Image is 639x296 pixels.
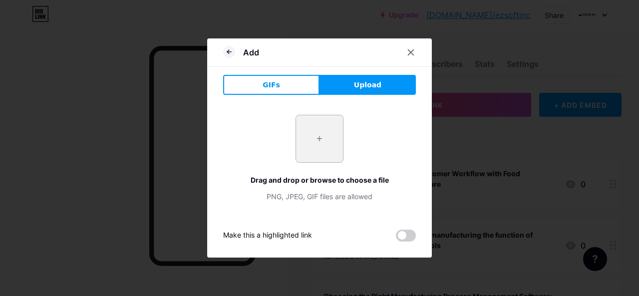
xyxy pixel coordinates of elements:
span: GIFs [263,80,280,90]
div: PNG, JPEG, GIF files are allowed [223,191,416,202]
span: Upload [354,80,381,90]
div: Make this a highlighted link [223,230,312,242]
button: Upload [319,75,416,95]
div: Add [243,46,259,58]
div: Drag and drop or browse to choose a file [223,175,416,185]
button: GIFs [223,75,319,95]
